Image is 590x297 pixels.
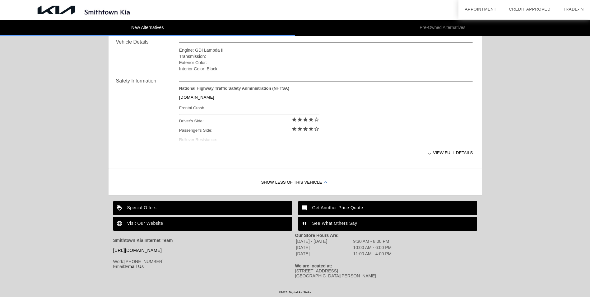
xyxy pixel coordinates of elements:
[296,245,352,250] td: [DATE]
[179,104,319,112] div: Frontal Crash
[113,201,127,215] img: ic_loyalty_white_24dp_2x.png
[303,126,308,132] i: star
[509,7,551,12] a: Credit Approved
[125,264,144,269] a: Email Us
[116,38,179,46] div: Vehicle Details
[179,47,473,53] div: Engine: GDI Lambda II
[298,201,477,215] a: Get Another Price Quote
[113,259,295,264] div: Work:
[303,117,308,122] i: star
[296,251,352,257] td: [DATE]
[291,117,297,122] i: star
[308,126,314,132] i: star
[113,217,127,231] img: ic_language_white_24dp_2x.png
[179,145,473,160] div: View full details
[353,251,392,257] td: 11:00 AM - 4:00 PM
[179,95,214,100] a: [DOMAIN_NAME]
[116,77,179,85] div: Safety Information
[113,217,292,231] a: Visit Our Website
[296,238,352,244] td: [DATE] - [DATE]
[314,117,319,122] i: star_border
[179,86,289,91] strong: National Highway Traffic Safety Administration (NHTSA)
[353,238,392,244] td: 9:30 AM - 8:00 PM
[295,263,332,268] strong: We are located at:
[109,170,482,195] div: Show Less of this Vehicle
[113,248,162,253] a: [URL][DOMAIN_NAME]
[179,116,319,126] div: Driver's Side:
[291,126,297,132] i: star
[179,66,473,72] div: Interior Color: Black
[298,217,477,231] a: See What Others Say
[297,126,303,132] i: star
[353,245,392,250] td: 10:00 AM - 6:00 PM
[179,126,319,135] div: Passenger's Side:
[124,259,164,264] span: [PHONE_NUMBER]
[297,117,303,122] i: star
[308,117,314,122] i: star
[179,53,473,59] div: Transmission:
[298,217,312,231] img: ic_format_quote_white_24dp_2x.png
[113,264,295,269] div: Email:
[113,201,292,215] a: Special Offers
[295,233,339,238] strong: Our Store Hours Are:
[113,238,173,243] strong: Smithtown Kia Internet Team
[298,201,312,215] img: ic_mode_comment_white_24dp_2x.png
[295,268,477,278] div: [STREET_ADDRESS] [GEOGRAPHIC_DATA][PERSON_NAME]
[563,7,584,12] a: Trade-In
[179,59,473,66] div: Exterior Color:
[465,7,496,12] a: Appointment
[314,126,319,132] i: star_border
